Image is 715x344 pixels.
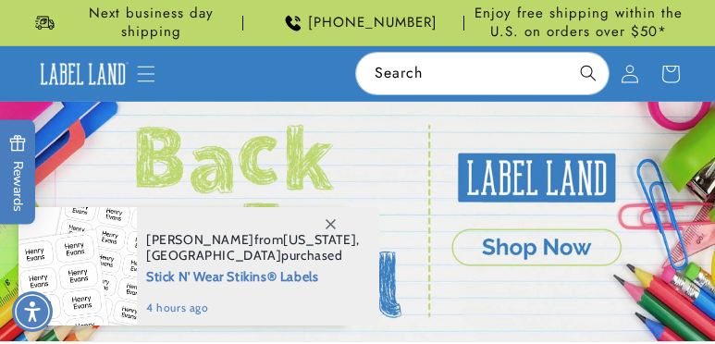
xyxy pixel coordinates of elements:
span: [US_STATE] [283,231,356,248]
span: [PHONE_NUMBER] [308,14,438,32]
summary: Menu [126,54,166,94]
button: Search [568,53,609,93]
span: 4 hours ago [146,300,360,316]
div: Accessibility Menu [12,291,53,332]
a: Label Land [28,52,137,95]
span: Stick N' Wear Stikins® Labels [146,264,360,287]
span: Next business day shipping [59,5,243,41]
span: Rewards [9,135,27,212]
span: Enjoy free shipping within the U.S. on orders over $50* [472,5,685,41]
span: from , purchased [146,232,360,264]
img: Label Land [35,59,130,89]
span: [PERSON_NAME] [146,231,254,248]
span: [GEOGRAPHIC_DATA] [146,247,281,264]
